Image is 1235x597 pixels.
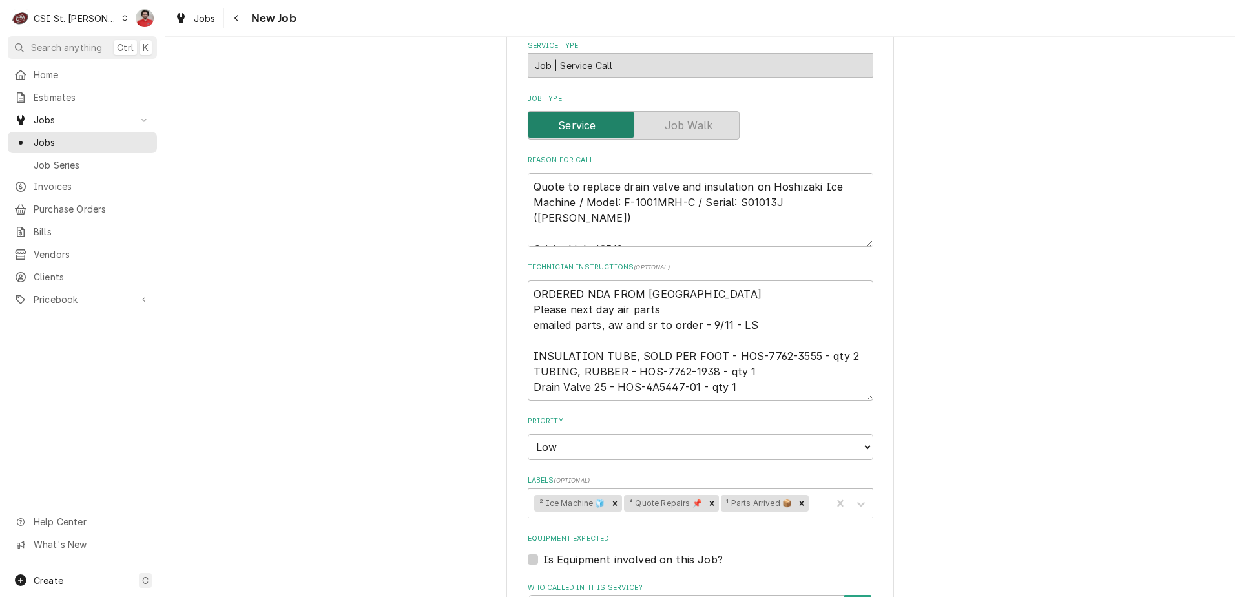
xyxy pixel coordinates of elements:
[136,9,154,27] div: NF
[136,9,154,27] div: Nicholas Faubert's Avatar
[528,583,873,593] label: Who called in this service?
[143,41,149,54] span: K
[8,109,157,131] a: Go to Jobs
[721,495,794,512] div: ¹ Parts Arrived 📦
[528,41,873,78] div: Service Type
[34,12,118,25] div: CSI St. [PERSON_NAME]
[34,180,150,193] span: Invoices
[8,36,157,59] button: Search anythingCtrlK
[543,552,723,567] label: Is Equipment involved on this Job?
[8,266,157,288] a: Clients
[8,87,157,108] a: Estimates
[34,136,150,149] span: Jobs
[34,202,150,216] span: Purchase Orders
[8,64,157,85] a: Home
[8,154,157,176] a: Job Series
[705,495,719,512] div: Remove ³ Quote Repairs 📌
[117,41,134,54] span: Ctrl
[608,495,622,512] div: Remove ² Ice Machine 🧊
[528,262,873,400] div: Technician Instructions
[34,68,150,81] span: Home
[8,176,157,197] a: Invoices
[31,41,102,54] span: Search anything
[169,8,221,29] a: Jobs
[34,293,131,306] span: Pricebook
[227,8,247,28] button: Navigate back
[528,155,873,165] label: Reason For Call
[247,10,296,27] span: New Job
[528,53,873,78] div: Job | Service Call
[554,477,590,484] span: ( optional )
[34,247,150,261] span: Vendors
[34,113,131,127] span: Jobs
[528,155,873,246] div: Reason For Call
[528,41,873,51] label: Service Type
[34,270,150,284] span: Clients
[8,511,157,532] a: Go to Help Center
[34,515,149,529] span: Help Center
[8,289,157,310] a: Go to Pricebook
[34,90,150,104] span: Estimates
[528,111,873,140] div: Service
[34,225,150,238] span: Bills
[34,158,150,172] span: Job Series
[528,173,873,247] textarea: Quote to replace drain valve and insulation on Hoshizaki Ice Machine / Model: F-1001MRH-C / Seria...
[534,495,607,512] div: ² Ice Machine 🧊
[528,94,873,104] label: Job Type
[8,198,157,220] a: Purchase Orders
[794,495,809,512] div: Remove ¹ Parts Arrived 📦
[8,132,157,153] a: Jobs
[34,538,149,551] span: What's New
[624,495,705,512] div: ³ Quote Repairs 📌
[12,9,30,27] div: CSI St. Louis's Avatar
[634,264,670,271] span: ( optional )
[528,416,873,426] label: Priority
[8,244,157,265] a: Vendors
[142,574,149,587] span: C
[528,94,873,140] div: Job Type
[34,575,63,586] span: Create
[12,9,30,27] div: C
[528,476,873,486] label: Labels
[8,221,157,242] a: Bills
[528,476,873,518] div: Labels
[528,534,873,544] label: Equipment Expected
[194,12,216,25] span: Jobs
[8,534,157,555] a: Go to What's New
[528,280,873,401] textarea: ORDERED NDA FROM [GEOGRAPHIC_DATA] Please next day air parts emailed parts, aw and sr to order - ...
[528,534,873,567] div: Equipment Expected
[528,416,873,459] div: Priority
[528,262,873,273] label: Technician Instructions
